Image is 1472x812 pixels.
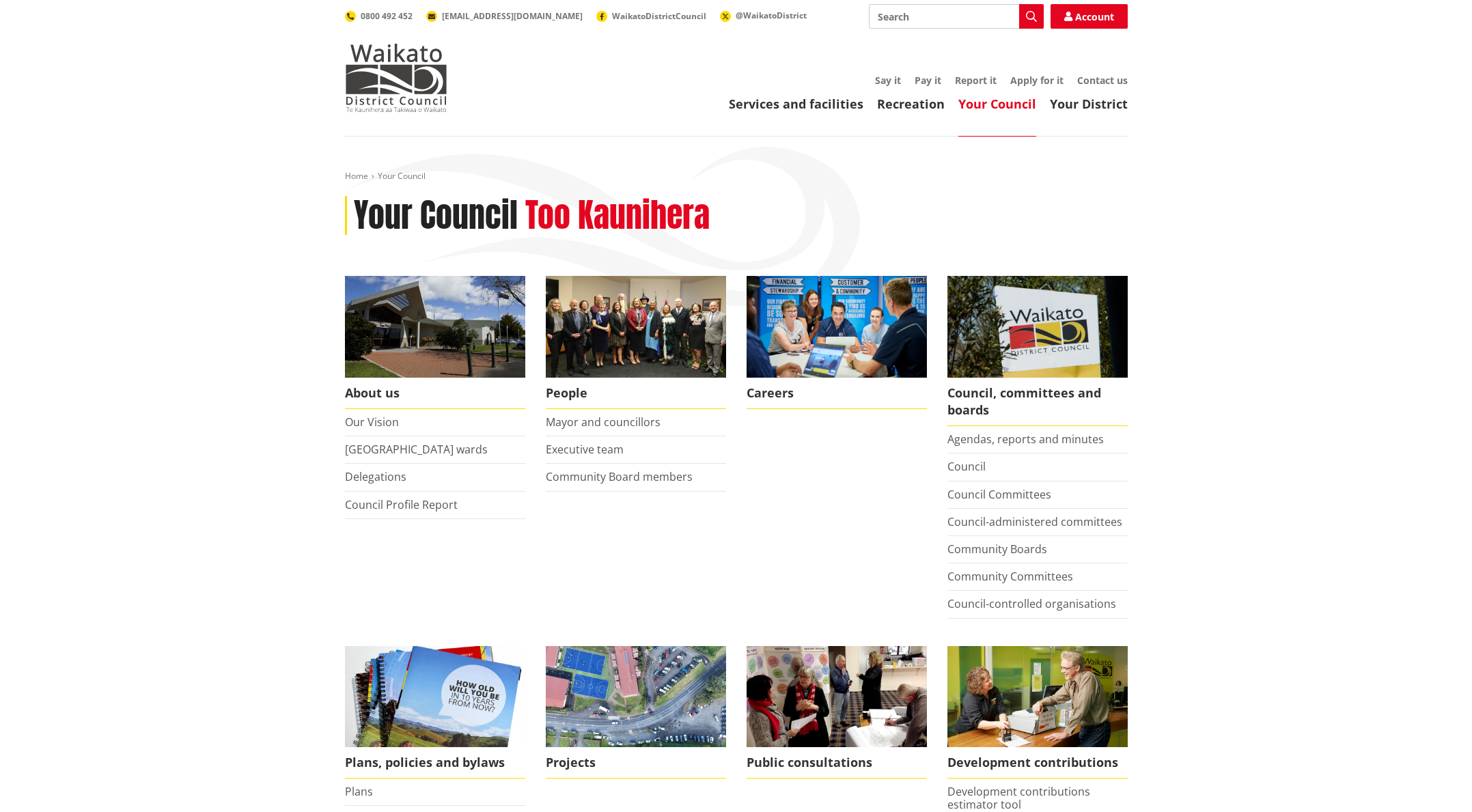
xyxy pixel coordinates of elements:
a: Apply for it [1010,74,1064,87]
a: 2022 Council People [546,276,726,409]
img: WDC Building 0015 [345,276,525,378]
a: [GEOGRAPHIC_DATA] wards [345,442,488,457]
h2: Too Kaunihera [525,196,710,236]
a: Report it [955,74,997,87]
span: [EMAIL_ADDRESS][DOMAIN_NAME] [442,10,583,22]
img: DJI_0336 [546,646,726,748]
a: @WaikatoDistrict [720,10,807,21]
a: Development contributions estimator tool [947,784,1090,812]
a: Your Council [958,96,1036,112]
img: public-consultations [747,646,927,748]
img: Waikato District Council - Te Kaunihera aa Takiwaa o Waikato [345,44,447,112]
h1: Your Council [354,196,518,236]
a: Executive team [546,442,624,457]
nav: breadcrumb [345,171,1128,182]
span: WaikatoDistrictCouncil [612,10,706,22]
a: Waikato-District-Council-sign Council, committees and boards [947,276,1128,426]
a: Community Committees [947,569,1073,584]
img: Office staff in meeting - Career page [747,276,927,378]
a: Council-controlled organisations [947,596,1116,611]
a: Pay it [915,74,941,87]
span: 0800 492 452 [361,10,413,22]
a: Council [947,459,986,474]
span: @WaikatoDistrict [736,10,807,21]
span: Your Council [378,170,426,182]
a: We produce a number of plans, policies and bylaws including the Long Term Plan Plans, policies an... [345,646,525,779]
a: FInd out more about fees and fines here Development contributions [947,646,1128,779]
a: public-consultations Public consultations [747,646,927,779]
a: Community Boards [947,542,1047,557]
a: Contact us [1077,74,1128,87]
span: Plans, policies and bylaws [345,747,525,779]
span: People [546,378,726,409]
a: Projects [546,646,726,779]
span: Development contributions [947,747,1128,779]
input: Search input [869,4,1044,29]
a: Council-administered committees [947,514,1122,529]
img: 2022 Council [546,276,726,378]
a: Council Profile Report [345,497,458,512]
span: Careers [747,378,927,409]
img: Waikato-District-Council-sign [947,276,1128,378]
a: Agendas, reports and minutes [947,432,1104,447]
a: Plans [345,784,373,799]
a: Mayor and councillors [546,415,661,430]
a: Your District [1050,96,1128,112]
a: Home [345,170,368,182]
a: WaikatoDistrictCouncil [596,10,706,22]
a: [EMAIL_ADDRESS][DOMAIN_NAME] [426,10,583,22]
a: Council Committees [947,487,1051,502]
a: WDC Building 0015 About us [345,276,525,409]
a: Our Vision [345,415,399,430]
a: Careers [747,276,927,409]
a: Delegations [345,469,406,484]
span: Council, committees and boards [947,378,1128,426]
a: Account [1051,4,1128,29]
span: Public consultations [747,747,927,779]
a: 0800 492 452 [345,10,413,22]
img: Fees [947,646,1128,748]
span: Projects [546,747,726,779]
a: Services and facilities [729,96,863,112]
a: Community Board members [546,469,693,484]
a: Recreation [877,96,945,112]
a: Say it [875,74,901,87]
span: About us [345,378,525,409]
img: Long Term Plan [345,646,525,748]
